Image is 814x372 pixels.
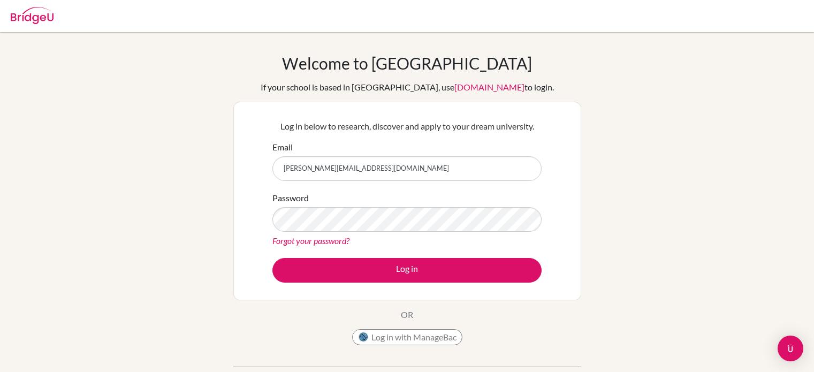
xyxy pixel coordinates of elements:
p: OR [401,308,413,321]
label: Password [272,192,309,204]
div: Open Intercom Messenger [778,336,803,361]
div: If your school is based in [GEOGRAPHIC_DATA], use to login. [261,81,554,94]
button: Log in with ManageBac [352,329,462,345]
a: [DOMAIN_NAME] [454,82,524,92]
h1: Welcome to [GEOGRAPHIC_DATA] [282,54,532,73]
label: Email [272,141,293,154]
img: Bridge-U [11,7,54,24]
button: Log in [272,258,542,283]
p: Log in below to research, discover and apply to your dream university. [272,120,542,133]
a: Forgot your password? [272,236,349,246]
